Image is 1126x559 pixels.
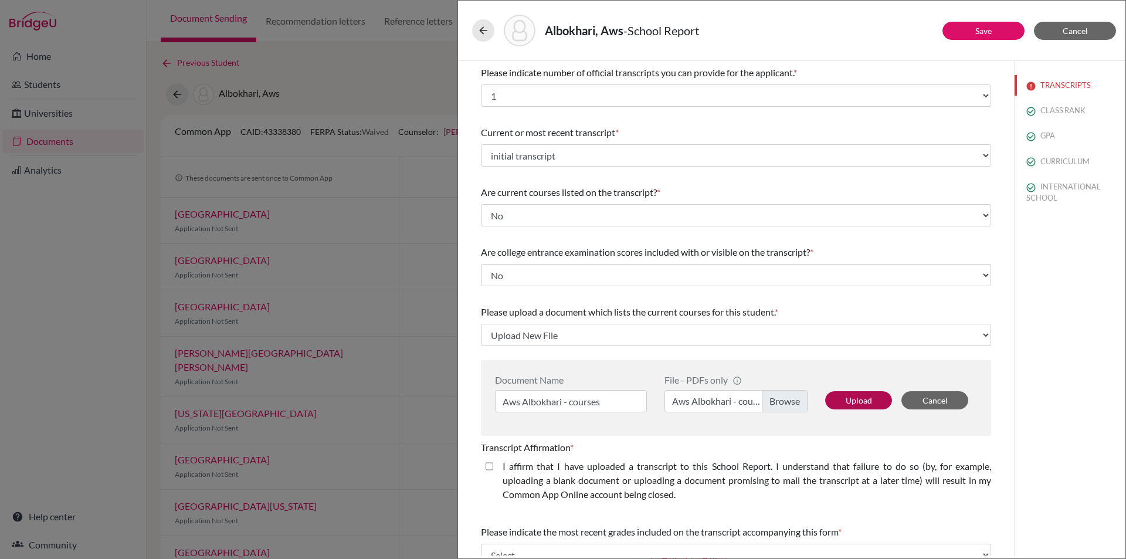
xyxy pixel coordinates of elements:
[1026,107,1036,116] img: check_circle_outline-e4d4ac0f8e9136db5ab2.svg
[481,127,615,138] span: Current or most recent transcript
[481,67,793,78] span: Please indicate number of official transcripts you can provide for the applicant.
[1015,151,1125,172] button: CURRICULUM
[1026,82,1036,91] img: error-544570611efd0a2d1de9.svg
[1015,100,1125,121] button: CLASS RANK
[1026,157,1036,167] img: check_circle_outline-e4d4ac0f8e9136db5ab2.svg
[481,246,810,258] span: Are college entrance examination scores included with or visible on the transcript?
[495,374,647,385] div: Document Name
[825,391,892,409] button: Upload
[901,391,968,409] button: Cancel
[1015,177,1125,208] button: INTERNATIONAL SCHOOL
[1015,75,1125,96] button: TRANSCRIPTS
[1026,132,1036,141] img: check_circle_outline-e4d4ac0f8e9136db5ab2.svg
[664,390,808,412] label: Aws Albokhari - courses.pdf
[481,306,775,317] span: Please upload a document which lists the current courses for this student.
[1026,183,1036,192] img: check_circle_outline-e4d4ac0f8e9136db5ab2.svg
[623,23,699,38] span: - School Report
[545,23,623,38] strong: Albokhari, Aws
[732,376,742,385] span: info
[481,187,657,198] span: Are current courses listed on the transcript?
[481,526,838,537] span: Please indicate the most recent grades included on the transcript accompanying this form
[664,374,808,385] div: File - PDFs only
[503,459,991,502] label: I affirm that I have uploaded a transcript to this School Report. I understand that failure to do...
[1015,126,1125,146] button: GPA
[481,442,570,453] span: Transcript Affirmation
